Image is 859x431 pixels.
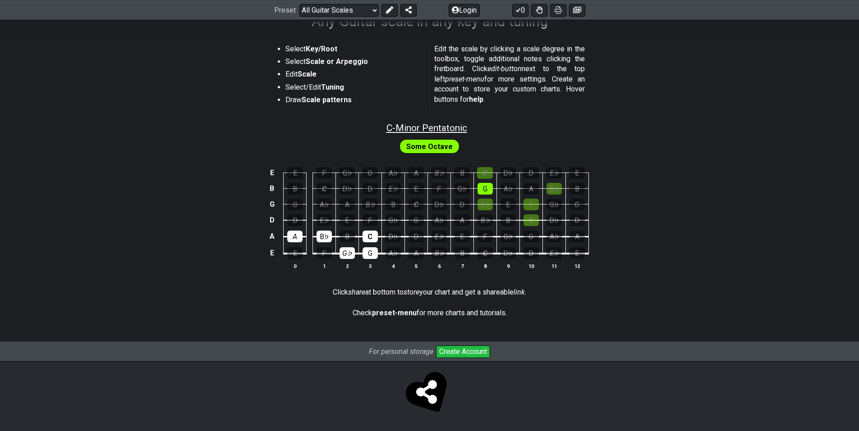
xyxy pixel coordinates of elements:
[434,44,585,104] p: Edit the scale by clicking a scale degree in the toolbox, toggle additional notes clicking the fr...
[455,214,470,226] div: A
[386,122,467,133] span: C - Minor Pentatonic
[524,199,539,210] div: F
[285,82,423,95] li: Select/Edit
[501,183,516,195] div: A♭
[547,247,562,259] div: E♭
[524,183,539,195] div: A
[570,231,585,242] div: A
[381,261,404,271] th: 4
[454,167,470,179] div: B
[317,247,332,259] div: F
[501,199,516,210] div: E
[358,261,381,271] th: 3
[363,247,378,259] div: G
[570,214,585,226] div: D
[432,231,447,242] div: E♭
[409,214,424,226] div: G
[565,261,588,271] th: 12
[285,69,423,82] li: Edit
[317,231,332,242] div: B♭
[287,231,303,242] div: A
[340,214,355,226] div: E
[274,6,296,14] span: Preset
[478,214,493,226] div: B♭
[455,231,470,242] div: E
[287,199,303,210] div: G
[524,231,539,242] div: G
[381,4,398,16] button: Edit Preset
[469,95,483,104] strong: help
[363,199,378,210] div: B♭
[317,199,332,210] div: A♭
[340,183,355,195] div: D♭
[409,231,424,242] div: D
[570,183,585,195] div: B
[436,345,490,358] button: Create Account
[339,167,355,179] div: G♭
[570,199,585,210] div: G
[570,247,585,259] div: E
[316,167,332,179] div: F
[409,183,424,195] div: E
[287,214,303,226] div: D
[285,44,423,57] li: Select
[335,261,358,271] th: 2
[333,287,526,297] p: Click at bottom to your chart and get a shareable .
[287,167,303,179] div: E
[317,183,332,195] div: C
[321,83,344,91] strong: Tuning
[501,247,516,259] div: D♭
[473,261,496,271] th: 8
[501,231,516,242] div: G♭
[287,247,303,259] div: E
[404,288,419,296] em: store
[284,261,307,271] th: 0
[312,261,335,271] th: 1
[547,231,562,242] div: A♭
[455,199,470,210] div: D
[298,70,317,78] strong: Scale
[445,75,484,83] em: preset-menu
[523,167,539,179] div: D
[287,183,303,195] div: B
[385,167,401,179] div: A♭
[306,57,368,66] strong: Scale or Arpeggio
[432,183,447,195] div: F
[386,214,401,226] div: G♭
[409,199,424,210] div: C
[348,288,365,296] em: share
[449,4,480,16] button: Login
[455,183,470,195] div: G♭
[524,214,539,226] div: C
[340,199,355,210] div: A
[353,308,507,318] p: Check for more charts and tutorials.
[266,196,277,212] td: G
[363,231,378,242] div: C
[406,140,453,153] span: First enable full edit mode to edit
[369,347,433,356] i: For personal storage
[477,167,493,179] div: C
[386,247,401,259] div: A♭
[547,183,562,195] div: B♭
[432,214,447,226] div: A♭
[408,373,451,417] span: Click to store and share!
[496,261,519,271] th: 9
[386,199,401,210] div: B
[550,4,566,16] button: Print
[519,261,542,271] th: 10
[432,199,447,210] div: D♭
[455,247,470,259] div: B
[432,247,447,259] div: B♭
[478,231,493,242] div: F
[363,183,378,195] div: D
[266,228,277,245] td: A
[372,309,417,317] strong: preset-menu
[386,183,401,195] div: E♭
[266,212,277,228] td: D
[478,183,493,195] div: G
[569,4,585,16] button: Create image
[512,4,528,16] button: 0
[524,247,539,259] div: D
[427,261,450,271] th: 6
[362,167,378,179] div: G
